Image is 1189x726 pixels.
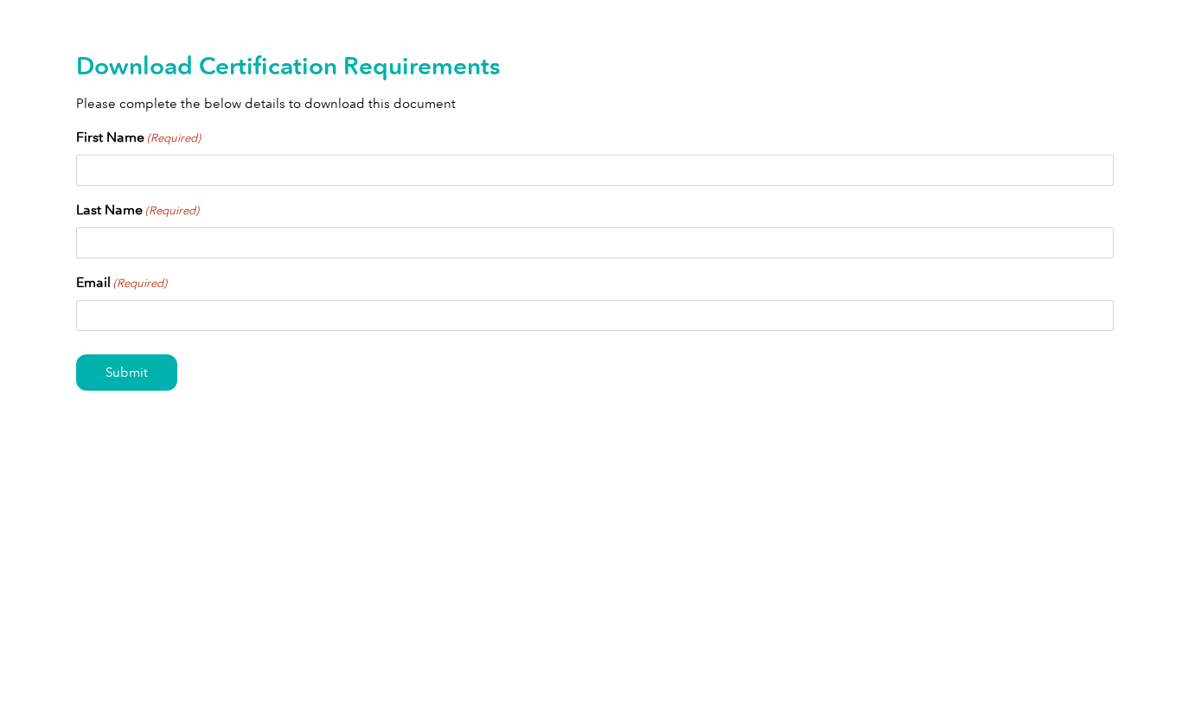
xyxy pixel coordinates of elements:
[145,130,201,147] span: (Required)
[76,200,199,220] label: Last Name
[76,272,167,293] label: Email
[76,127,201,148] label: First Name
[76,52,1114,80] h2: Download Certification Requirements
[76,354,177,391] input: Submit
[76,94,1114,113] p: Please complete the below details to download this document
[144,202,199,220] span: (Required)
[112,275,167,292] span: (Required)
